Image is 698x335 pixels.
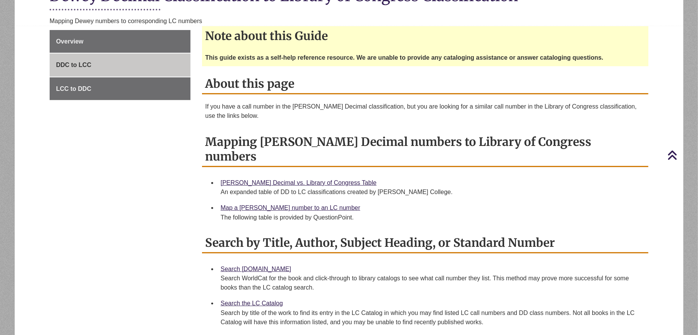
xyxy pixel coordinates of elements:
[202,132,648,167] h2: Mapping [PERSON_NAME] Decimal numbers to Library of Congress numbers
[50,30,191,53] a: Overview
[50,18,202,24] span: Mapping Dewey numbers to corresponding LC numbers
[56,62,92,68] span: DDC to LCC
[205,54,603,61] strong: This guide exists as a self-help reference resource. We are unable to provide any cataloging assi...
[50,54,191,77] a: DDC to LCC
[220,308,642,327] div: Search by title of the work to find its entry in the LC Catalog in which you may find listed LC c...
[50,77,191,100] a: LCC to DDC
[56,85,92,92] span: LCC to DDC
[202,26,648,45] h2: Note about this Guide
[220,274,642,292] div: Search WorldCat for the book and click-through to library catalogs to see what call number they l...
[202,74,648,94] h2: About this page
[205,102,645,121] p: If you have a call number in the [PERSON_NAME] Decimal classification, but you are looking for a ...
[202,233,648,253] h2: Search by Title, Author, Subject Heading, or Standard Number
[220,300,283,307] a: Search the LC Catalog
[220,266,291,272] a: Search [DOMAIN_NAME]
[220,213,642,222] div: The following table is provided by QuestionPoint.
[220,204,360,211] a: Map a [PERSON_NAME] number to an LC number
[220,188,642,197] div: An expanded table of DD to LC classifications created by [PERSON_NAME] College.
[50,30,191,100] div: Guide Page Menu
[220,179,376,186] a: [PERSON_NAME] Decimal vs. Library of Congress Table
[56,38,83,45] span: Overview
[667,150,696,160] a: Back to Top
